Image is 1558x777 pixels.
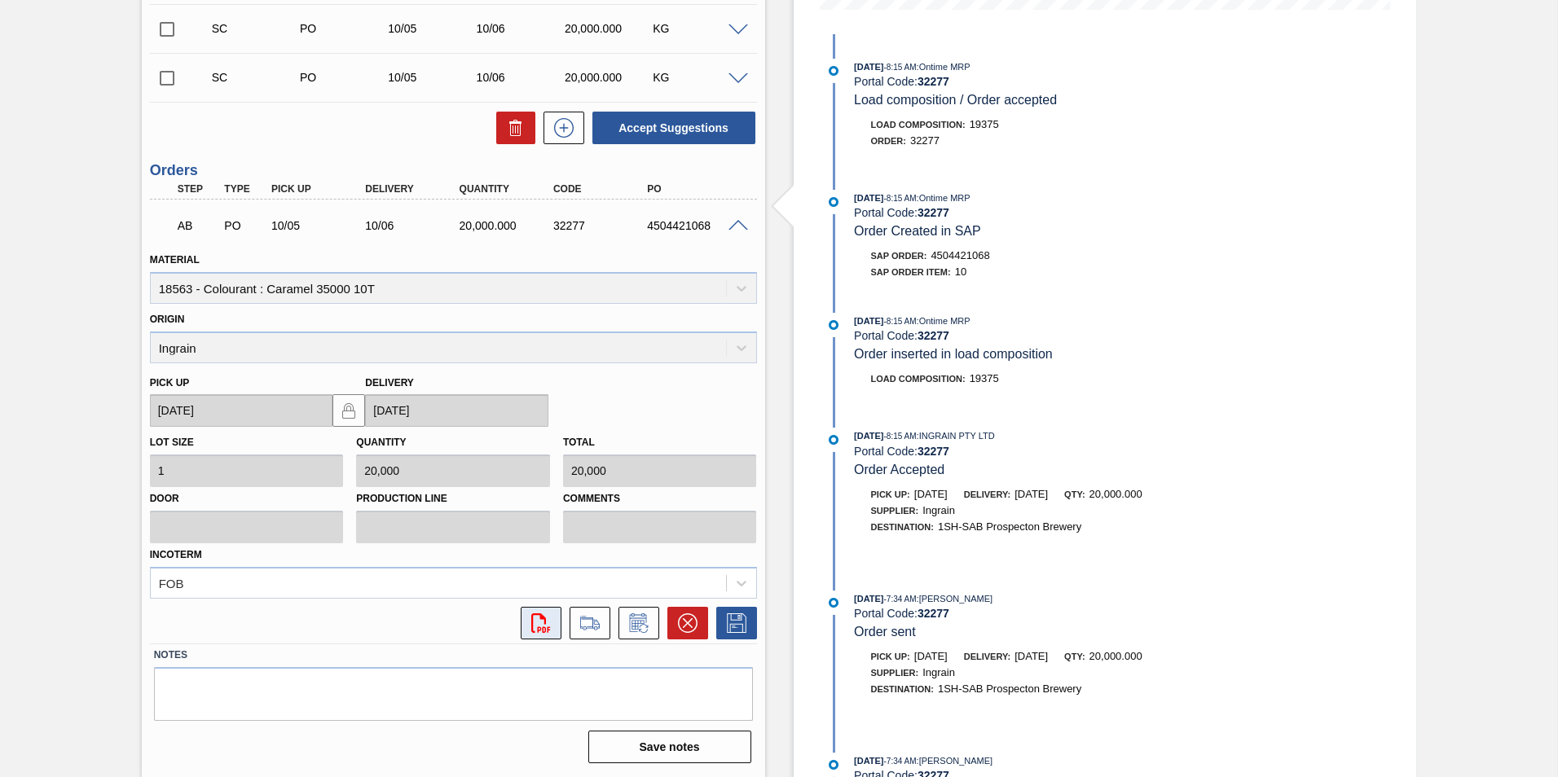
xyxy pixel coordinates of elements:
div: 10/05/2025 [267,219,372,232]
span: 1SH-SAB Prospecton Brewery [938,520,1081,533]
div: Purchase order [296,71,394,84]
div: KG [649,71,747,84]
span: Delivery: [964,489,1010,499]
img: atual [829,598,838,608]
strong: 32277 [918,445,949,458]
span: : Ontime MRP [917,316,970,326]
div: Open PDF file [513,607,561,639]
span: : Ontime MRP [917,62,970,72]
label: Origin [150,314,185,325]
span: Supplier: [871,506,919,516]
span: Ingrain [922,666,955,678]
div: KG [649,22,747,35]
span: : [PERSON_NAME] [917,756,993,766]
span: SAP Order Item: [871,267,951,277]
div: Awaiting Billing [174,208,222,244]
div: 20,000.000 [561,71,659,84]
div: Portal Code: [854,607,1241,620]
div: Suggestion Created [208,71,306,84]
span: - 8:15 AM [884,317,917,326]
button: locked [332,394,365,427]
input: mm/dd/yyyy [150,394,333,427]
strong: 32277 [918,607,949,620]
label: Incoterm [150,549,202,560]
button: Accept Suggestions [592,112,755,144]
div: Step [174,183,222,195]
span: 4504421068 [931,249,989,261]
span: 20,000.000 [1089,650,1142,662]
span: 19375 [970,372,999,384]
span: Pick up: [871,652,910,661]
span: Ingrain [922,504,955,516]
div: Pick up [267,183,372,195]
div: Delivery [361,183,466,195]
div: Inform order change [610,607,659,639]
div: Go to Load Composition [561,607,610,639]
label: Quantity [356,437,406,448]
span: Supplier: [871,668,919,678]
span: [DATE] [854,594,883,604]
span: 19375 [970,118,999,130]
strong: 32277 [918,206,949,219]
label: Pick up [150,377,190,388]
input: mm/dd/yyyy [365,394,548,427]
span: [DATE] [854,431,883,441]
div: Portal Code: [854,206,1241,219]
div: 10/06/2025 [361,219,466,232]
img: atual [829,66,838,76]
span: : INGRAIN PTY LTD [917,431,995,441]
img: atual [829,760,838,770]
h3: Orders [150,162,757,179]
div: Quantity [456,183,561,195]
span: Order sent [854,625,916,639]
span: 20,000.000 [1089,488,1142,500]
label: Delivery [365,377,414,388]
img: locked [339,401,359,420]
span: [DATE] [914,650,948,662]
div: 10/05/2025 [384,22,482,35]
div: 20,000.000 [561,22,659,35]
div: FOB [159,576,184,590]
div: 10/05/2025 [384,71,482,84]
img: atual [829,320,838,330]
span: Order Created in SAP [854,224,981,238]
span: [DATE] [1014,488,1048,500]
p: AB [178,219,218,232]
div: Type [220,183,269,195]
label: Notes [154,643,753,667]
span: Order Accepted [854,463,944,476]
span: Qty: [1064,652,1085,661]
span: SAP Order: [871,251,927,261]
label: Production Line [356,487,550,511]
img: atual [829,197,838,207]
div: Portal Code: [854,445,1241,458]
span: - 8:15 AM [884,194,917,203]
span: Load Composition : [871,374,966,384]
div: Portal Code: [854,75,1241,88]
div: Accept Suggestions [584,110,757,146]
span: - 7:34 AM [884,757,917,766]
span: [DATE] [854,756,883,766]
span: Delivery: [964,652,1010,661]
label: Comments [563,487,757,511]
span: Pick up: [871,489,910,499]
div: PO [643,183,748,195]
span: : Ontime MRP [917,193,970,203]
span: : [PERSON_NAME] [917,594,993,604]
span: 10 [955,266,966,278]
span: [DATE] [914,488,948,500]
label: Lot size [150,437,194,448]
div: Cancel Order [659,607,708,639]
span: [DATE] [854,62,883,72]
div: 32277 [549,219,654,232]
span: Destination: [871,684,934,694]
div: Suggestion Created [208,22,306,35]
span: Order inserted in load composition [854,347,1053,361]
div: Portal Code: [854,329,1241,342]
div: Delete Suggestions [488,112,535,144]
span: - 8:15 AM [884,63,917,72]
label: Total [563,437,595,448]
span: Load composition / Order accepted [854,93,1057,107]
button: Save notes [588,731,751,763]
div: Save Order [708,607,757,639]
